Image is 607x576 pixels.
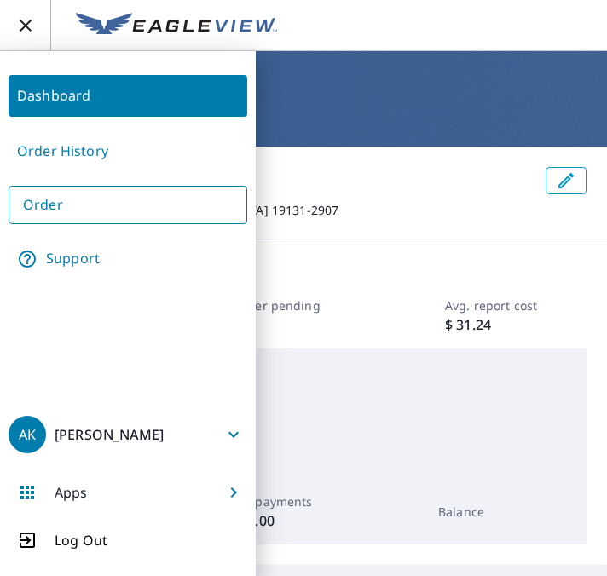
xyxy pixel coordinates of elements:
p: Log Out [55,530,107,550]
p: 2025 Year To Date [34,465,573,486]
p: 1 Winding Dr [20,187,532,203]
a: Order History [9,130,247,172]
p: Home Genius Exteriors [20,167,532,187]
p: 46 [233,314,374,335]
p: [GEOGRAPHIC_DATA], [GEOGRAPHIC_DATA] 19131-2907 [20,203,532,218]
img: EV Logo [76,13,277,38]
a: Support [9,238,247,280]
p: Prepayments [236,492,371,510]
div: AK [9,416,46,453]
p: Avg. report cost [445,297,587,314]
h1: Dashboard [20,99,587,134]
p: $ 0.00 [236,510,371,531]
p: Membership Level [34,362,573,385]
p: Apps [55,482,88,503]
p: $ 31.24 [445,314,587,335]
button: Apps [9,472,247,513]
a: Dashboard [9,75,247,117]
a: Pricing and membership levels [34,424,573,445]
button: Log Out [9,530,247,550]
a: Order [9,186,247,224]
p: [PERSON_NAME] [55,425,164,444]
p: Order pending [233,297,374,314]
p: Balance [438,503,573,521]
p: Account Summary [20,260,587,283]
button: AK[PERSON_NAME] [9,414,247,455]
